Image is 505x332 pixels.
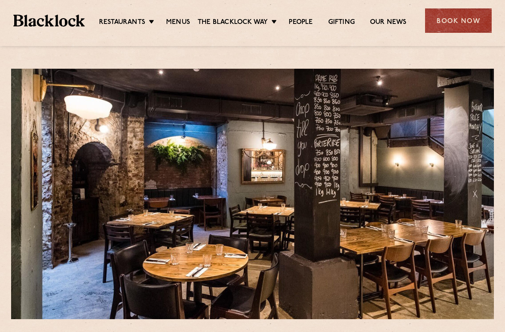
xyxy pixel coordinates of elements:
[13,15,85,27] img: BL_Textured_Logo-footer-cropped.svg
[370,18,407,28] a: Our News
[425,8,492,33] div: Book Now
[166,18,190,28] a: Menus
[328,18,355,28] a: Gifting
[198,18,268,28] a: The Blacklock Way
[289,18,313,28] a: People
[99,18,145,28] a: Restaurants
